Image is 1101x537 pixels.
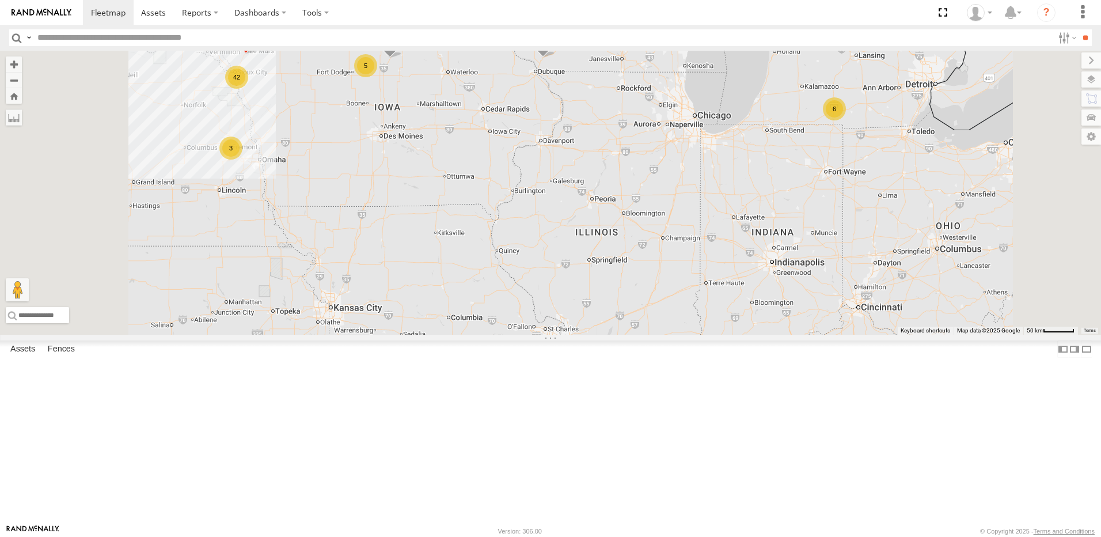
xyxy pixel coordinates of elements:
[1057,341,1069,357] label: Dock Summary Table to the Left
[42,341,81,357] label: Fences
[1037,3,1056,22] i: ?
[354,54,377,77] div: 5
[225,66,248,89] div: 42
[901,327,950,335] button: Keyboard shortcuts
[6,72,22,88] button: Zoom out
[1027,327,1043,334] span: 50 km
[219,137,242,160] div: 3
[5,341,41,357] label: Assets
[1034,528,1095,535] a: Terms and Conditions
[6,525,59,537] a: Visit our Website
[6,88,22,104] button: Zoom Home
[24,29,33,46] label: Search Query
[1054,29,1079,46] label: Search Filter Options
[1081,341,1092,357] label: Hide Summary Table
[6,278,29,301] button: Drag Pegman onto the map to open Street View
[1081,128,1101,145] label: Map Settings
[957,327,1020,334] span: Map data ©2025 Google
[823,97,846,120] div: 6
[1023,327,1078,335] button: Map scale: 50 km per 51 pixels
[498,528,542,535] div: Version: 306.00
[12,9,71,17] img: rand-logo.svg
[1069,341,1080,357] label: Dock Summary Table to the Right
[1084,328,1096,333] a: Terms (opens in new tab)
[963,4,996,21] div: Eric Boock
[6,109,22,126] label: Measure
[980,528,1095,535] div: © Copyright 2025 -
[6,56,22,72] button: Zoom in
